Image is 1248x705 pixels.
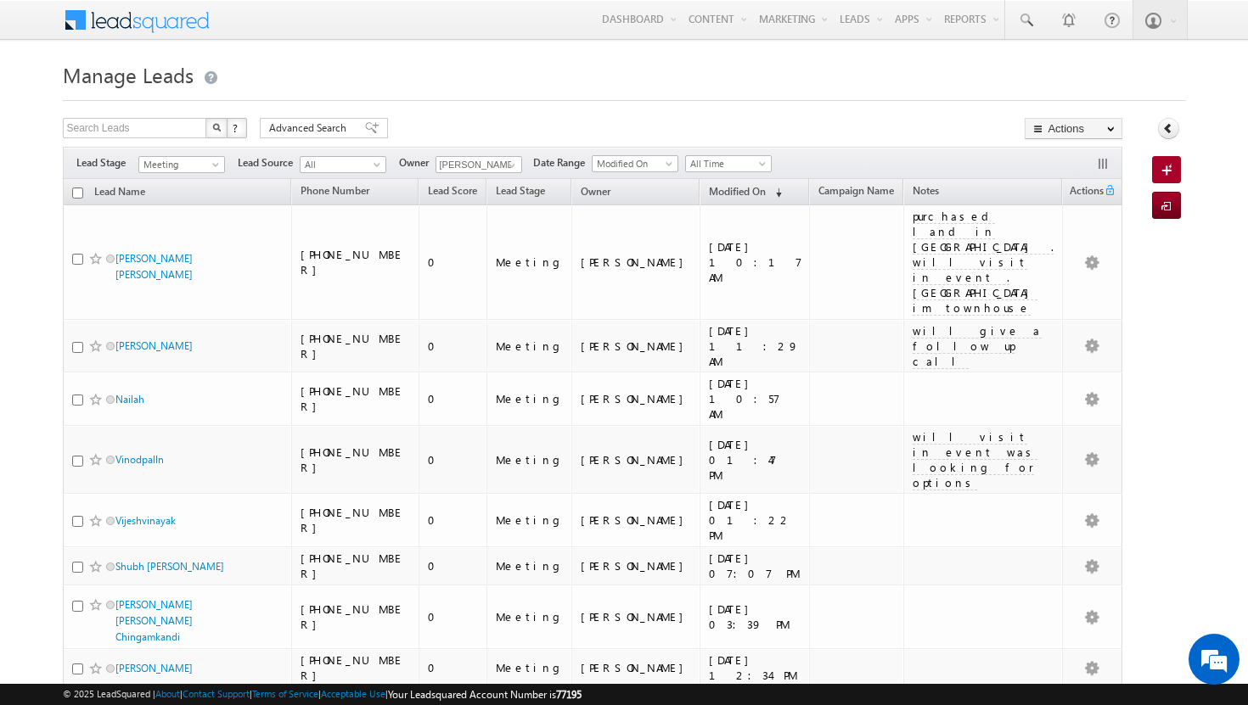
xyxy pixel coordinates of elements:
input: Type to Search [436,156,522,173]
div: [DATE] 01:22 PM [709,497,802,543]
span: Owner [399,155,436,171]
div: 0 [428,255,479,270]
a: Campaign Name [810,182,902,204]
span: will visit in event was looking for options [913,429,1037,490]
span: Your Leadsquared Account Number is [388,688,582,701]
div: Meeting [496,339,564,354]
div: [PHONE_NUMBER] [301,247,411,277]
span: Campaign Name [818,184,894,197]
span: All [301,157,381,172]
div: 0 [428,609,479,624]
span: All Time [686,156,767,171]
a: [PERSON_NAME] [PERSON_NAME] Chingamkandi [115,598,193,643]
span: Owner [581,185,610,198]
span: 77195 [556,688,582,701]
span: Lead Stage [76,155,138,171]
div: Meeting [496,558,564,574]
div: Chat with us now [88,89,285,111]
div: Meeting [496,660,564,675]
a: [PERSON_NAME] [115,339,193,352]
div: Meeting [496,452,564,467]
span: Phone Number [301,184,369,197]
div: [PERSON_NAME] [581,391,692,406]
div: [PHONE_NUMBER] [301,652,411,683]
span: Lead Stage [496,184,545,197]
span: Lead Score [428,184,477,197]
div: [PERSON_NAME] [581,255,692,270]
a: Acceptable Use [321,688,385,699]
div: [DATE] 10:17 AM [709,239,802,285]
span: will give a follow up call [913,323,1042,368]
a: About [155,688,180,699]
div: [PHONE_NUMBER] [301,383,411,414]
div: 0 [428,558,479,574]
span: Advanced Search [269,120,351,136]
a: Notes [904,182,947,204]
span: ? [233,120,240,135]
div: [PHONE_NUMBER] [301,445,411,475]
span: Meeting [139,157,220,172]
div: [PERSON_NAME] [581,609,692,624]
span: Lead Source [238,155,300,171]
a: Terms of Service [252,688,318,699]
a: [PERSON_NAME] [PERSON_NAME] [115,252,193,281]
div: 0 [428,660,479,675]
a: Modified On [592,155,678,172]
a: Show All Items [499,157,520,174]
div: Meeting [496,255,564,270]
textarea: Type your message and hit 'Enter' [22,157,310,508]
div: [PHONE_NUMBER] [301,331,411,361]
div: [PHONE_NUMBER] [301,551,411,581]
div: 0 [428,512,479,528]
a: Meeting [138,156,225,173]
input: Check all records [72,187,83,199]
em: Start Chat [231,523,308,546]
img: Search [212,123,221,131]
a: Lead Name [86,182,154,204]
div: [PERSON_NAME] [581,512,692,528]
span: Actions [1063,182,1104,204]
a: Shubh [PERSON_NAME] [115,560,224,573]
a: Phone Number [292,182,378,204]
div: [DATE] 07:07 PM [709,551,802,581]
button: ? [227,118,247,138]
div: [DATE] 03:39 PM [709,601,802,632]
a: Vinodpalln [115,453,164,466]
div: Meeting [496,609,564,624]
span: Modified On [709,185,766,198]
div: [PERSON_NAME] [581,452,692,467]
div: [PERSON_NAME] [581,339,692,354]
span: © 2025 LeadSquared | | | | | [63,686,582,702]
div: [PHONE_NUMBER] [301,505,411,535]
span: Modified On [593,156,673,171]
div: [DATE] 12:34 PM [709,652,802,683]
span: Manage Leads [63,61,194,88]
button: Actions [1025,118,1122,139]
div: [DATE] 11:29 AM [709,323,802,369]
a: Lead Stage [487,182,554,204]
div: [PHONE_NUMBER] [301,601,411,632]
div: Meeting [496,391,564,406]
a: Nailah [115,393,144,406]
span: purchased land in [GEOGRAPHIC_DATA] . will visit in event . [GEOGRAPHIC_DATA] im townhouse [913,209,1054,315]
div: 0 [428,391,479,406]
span: (sorted descending) [768,186,782,199]
div: 0 [428,339,479,354]
span: Date Range [533,155,592,171]
div: Meeting [496,512,564,528]
div: [PERSON_NAME] [581,558,692,574]
div: 0 [428,452,479,467]
a: Modified On (sorted descending) [700,182,790,204]
div: [DATE] 01:47 PM [709,437,802,483]
a: Vijeshvinayak [115,514,176,527]
a: Contact Support [183,688,250,699]
a: All Time [685,155,772,172]
div: [PERSON_NAME] [581,660,692,675]
a: All [300,156,386,173]
a: Lead Score [419,182,486,204]
div: [DATE] 10:57 AM [709,376,802,422]
img: d_60004797649_company_0_60004797649 [29,89,71,111]
div: Minimize live chat window [278,8,319,49]
a: [PERSON_NAME] [115,662,193,674]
